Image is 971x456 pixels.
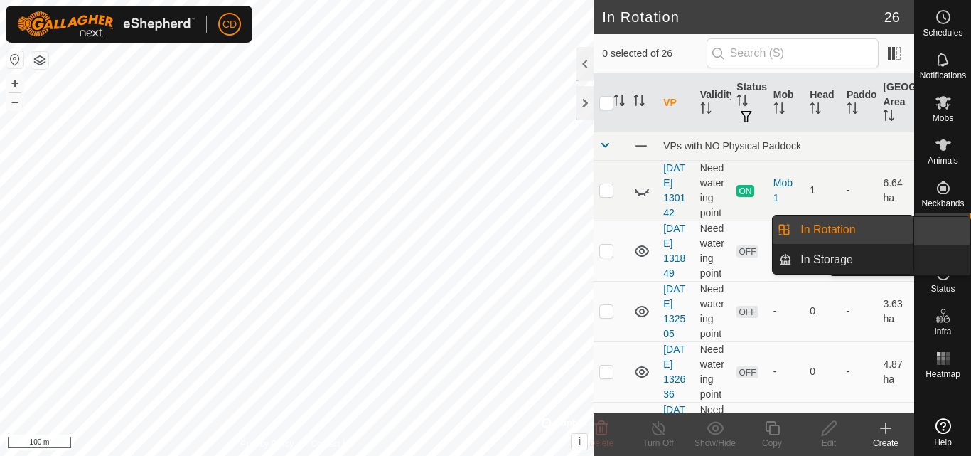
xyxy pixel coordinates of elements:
button: i [572,434,587,450]
li: In Rotation [773,216,913,244]
td: 3.63 ha [877,281,914,341]
h2: In Rotation [602,9,884,26]
span: ON [736,185,753,197]
td: 6.64 ha [877,160,914,221]
th: Paddock [841,74,878,132]
img: Gallagher Logo [17,11,195,37]
span: 0 selected of 26 [602,46,706,61]
th: VP [658,74,694,132]
div: Copy [744,437,800,450]
p-sorticon: Activate to sort [613,97,625,108]
th: [GEOGRAPHIC_DATA] Area [877,74,914,132]
span: OFF [736,306,758,318]
span: Neckbands [921,199,964,208]
td: Need watering point [694,160,731,221]
p-sorticon: Activate to sort [847,105,858,116]
a: Privacy Policy [241,438,294,450]
button: Map Layers [31,52,48,69]
p-sorticon: Activate to sort [773,105,785,116]
div: Edit [800,437,857,450]
div: Turn Off [630,437,687,450]
td: Need watering point [694,341,731,402]
td: 1 [804,160,841,221]
div: - [773,364,799,379]
input: Search (S) [707,38,879,68]
td: - [841,341,878,402]
span: Status [930,285,955,293]
span: In Rotation [800,221,855,238]
span: Schedules [923,28,962,37]
p-sorticon: Activate to sort [700,105,712,116]
a: [DATE] 131849 [663,223,685,279]
td: - [841,160,878,221]
td: 4.87 ha [877,341,914,402]
td: Need watering point [694,221,731,281]
a: Help [915,413,971,452]
span: Infra [934,327,951,336]
td: 0 [804,341,841,402]
li: In Storage [773,245,913,274]
div: Create [857,437,914,450]
span: OFF [736,366,758,378]
span: 26 [884,6,900,28]
a: Contact Us [311,438,353,450]
button: – [6,93,23,110]
span: Heatmap [926,370,960,378]
div: Show/Hide [687,437,744,450]
span: In Storage [800,251,853,268]
span: Notifications [920,71,966,80]
td: - [841,281,878,341]
th: Validity [694,74,731,132]
a: [DATE] 132636 [663,344,685,400]
p-sorticon: Activate to sort [883,112,894,123]
p-sorticon: Activate to sort [736,97,748,108]
button: + [6,75,23,92]
span: i [578,435,581,447]
p-sorticon: Activate to sort [810,105,821,116]
a: In Rotation [792,216,913,244]
a: In Storage [792,245,913,274]
div: - [773,304,799,319]
span: Animals [928,157,958,165]
a: [DATE] 130142 [663,162,685,218]
td: 0 [804,281,841,341]
span: OFF [736,245,758,258]
div: VPs with NO Physical Paddock [663,140,908,152]
span: Help [934,438,952,447]
th: Mob [768,74,805,132]
span: CD [222,17,237,32]
span: Delete [589,438,614,448]
td: Need watering point [694,281,731,341]
a: [DATE] 132505 [663,283,685,339]
button: Reset Map [6,51,23,68]
th: Status [731,74,768,132]
div: Mob 1 [773,176,799,206]
p-sorticon: Activate to sort [633,97,645,108]
th: Head [804,74,841,132]
span: Mobs [933,114,953,122]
